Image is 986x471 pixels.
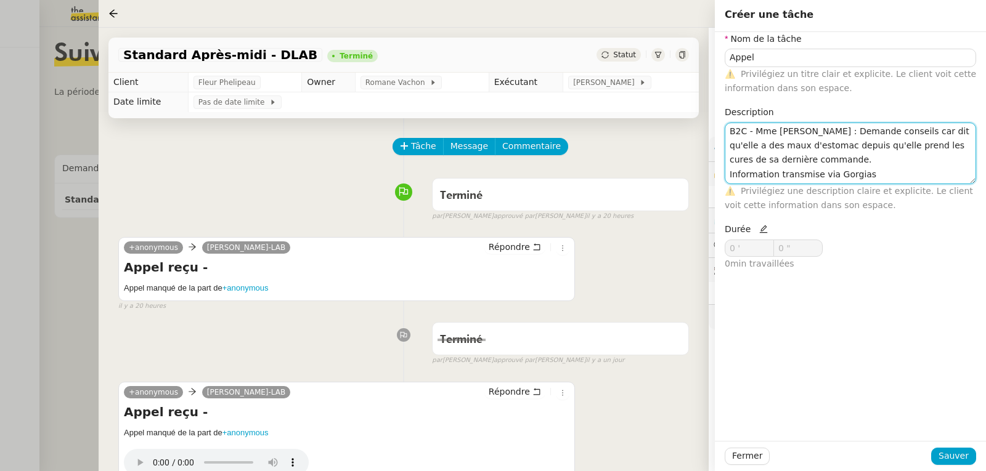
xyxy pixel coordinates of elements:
[411,139,436,153] span: Tâche
[198,96,269,108] span: Pas de date limite
[714,167,794,181] span: 🔐
[613,50,636,59] span: Statut
[494,355,535,366] span: approuvé par
[709,258,986,282] div: 🕵️Autres demandes en cours 2
[222,428,269,437] a: +anonymous
[725,186,735,196] span: ⚠️
[725,186,973,210] span: Privilégiez une description claire et explicite. Le client voit cette information dans son espace.
[725,448,770,465] button: Fermer
[124,282,569,294] h5: Appel manqué de la part de
[124,242,183,253] a: +anonymous
[124,387,183,398] a: +anonymous
[484,240,545,254] button: Répondre
[709,233,986,257] div: 💬Commentaires
[489,241,530,253] span: Répondre
[118,301,166,312] span: il y a 20 heures
[725,49,976,66] input: Nom
[714,215,808,225] span: ⏲️
[440,190,483,201] span: Terminé
[123,49,317,61] span: Standard Après-midi - DLAB
[489,73,563,92] td: Exécutant
[108,92,188,112] td: Date limite
[725,107,774,117] label: Description
[931,448,976,465] button: Sauver
[450,139,488,153] span: Message
[709,305,986,329] div: 🧴Autres
[494,211,535,222] span: approuvé par
[108,73,188,92] td: Client
[725,224,751,234] span: Durée
[443,138,495,155] button: Message
[725,69,976,93] span: Privilégiez un titre clair et explicite. Le client voit cette information dans son espace.
[202,387,290,398] a: [PERSON_NAME]-LAB
[732,449,762,463] span: Fermer
[502,139,561,153] span: Commentaire
[222,283,269,292] a: +anonymous
[714,312,752,321] span: 🧴
[714,265,868,275] span: 🕵️
[714,240,792,250] span: 💬
[198,76,256,89] span: Fleur Phelipeau
[432,211,442,222] span: par
[586,211,634,222] span: il y a 20 heures
[393,138,444,155] button: Tâche
[484,385,545,398] button: Répondre
[340,52,373,60] div: Terminé
[709,162,986,186] div: 🔐Données client
[725,34,802,44] label: Nom de la tâche
[432,211,634,222] small: [PERSON_NAME] [PERSON_NAME]
[725,240,773,256] input: 0 min
[124,427,569,439] h5: Appel manqué de la part de
[202,242,290,253] a: [PERSON_NAME]-LAB
[440,334,483,345] span: Terminé
[725,259,794,268] span: 0
[939,449,969,463] span: Sauver
[365,76,430,89] span: Romane Vachon
[730,259,794,268] span: min travaillées
[725,9,813,20] span: Créer une tâche
[124,403,569,421] h4: Appel reçu -
[489,385,530,398] span: Répondre
[714,142,778,156] span: ⚙️
[725,69,735,79] span: ⚠️
[573,76,639,89] span: [PERSON_NAME]
[124,259,569,276] h4: Appel reçu -
[432,355,624,366] small: [PERSON_NAME] [PERSON_NAME]
[432,355,442,366] span: par
[495,138,568,155] button: Commentaire
[709,137,986,161] div: ⚙️Procédures
[586,355,624,366] span: il y a un jour
[709,208,986,232] div: ⏲️Tâches 286:30
[302,73,355,92] td: Owner
[774,240,822,256] input: 0 sec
